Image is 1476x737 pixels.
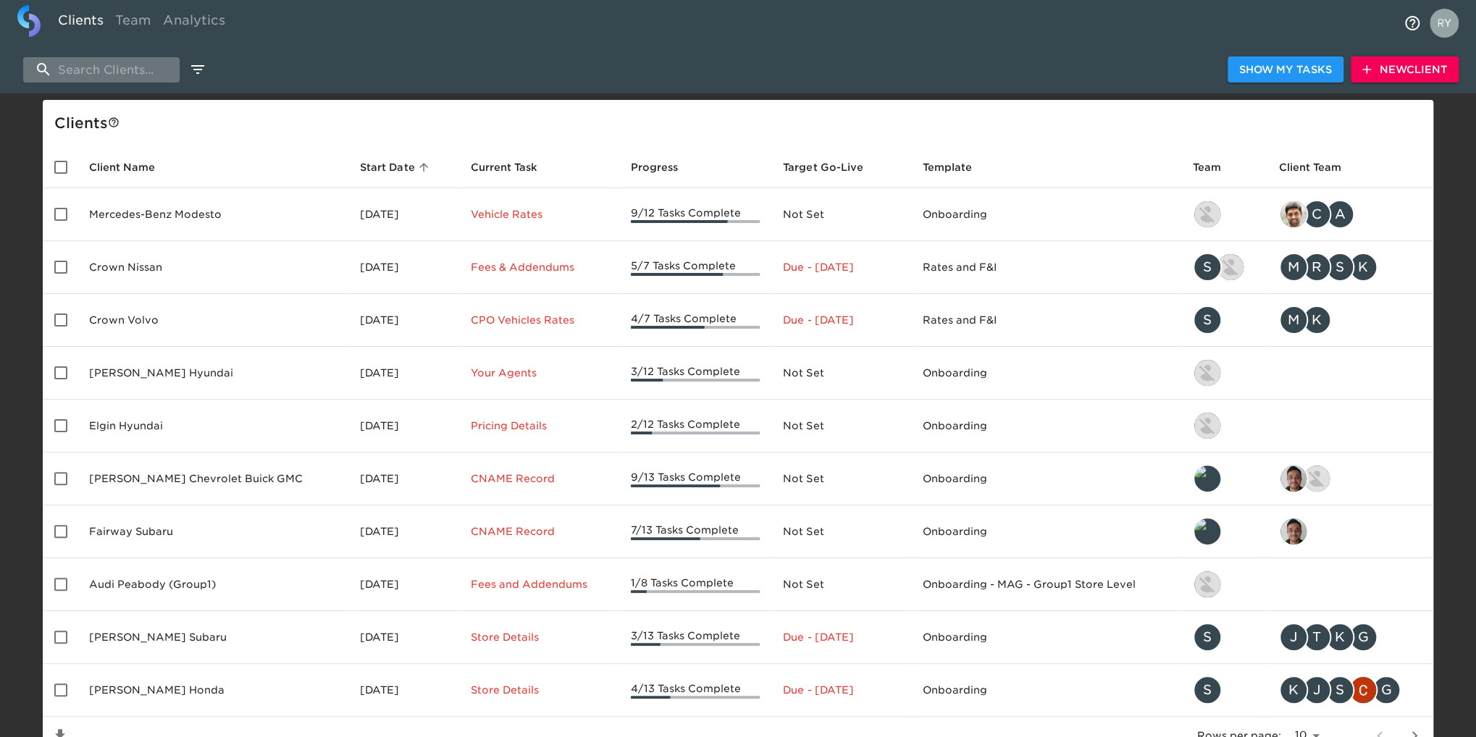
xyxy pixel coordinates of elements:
[911,347,1181,400] td: Onboarding
[1239,61,1332,79] span: Show My Tasks
[52,5,109,41] a: Clients
[1193,570,1256,599] div: nikko.foster@roadster.com
[1325,623,1354,652] div: K
[783,260,899,274] p: Due - [DATE]
[109,5,157,41] a: Team
[348,188,458,241] td: [DATE]
[619,241,772,294] td: 5/7 Tasks Complete
[771,400,910,452] td: Not Set
[1217,254,1244,280] img: austin@roadster.com
[783,683,899,697] p: Due - [DATE]
[157,5,231,41] a: Analytics
[77,347,348,400] td: [PERSON_NAME] Hyundai
[1395,6,1430,41] button: notifications
[1193,358,1256,387] div: kevin.lo@roadster.com
[1351,56,1459,83] button: NewClient
[619,558,772,611] td: 1/8 Tasks Complete
[619,347,772,400] td: 3/12 Tasks Complete
[1279,306,1422,334] div: mcooley@crowncars.com, kwilson@crowncars.com
[1302,675,1331,704] div: J
[1228,56,1343,83] button: Show My Tasks
[108,117,119,128] svg: This is a list of all of your clients and clients shared with you
[1302,306,1331,334] div: K
[911,664,1181,717] td: Onboarding
[619,452,772,505] td: 9/13 Tasks Complete
[1194,518,1220,544] img: leland@roadster.com
[771,452,910,505] td: Not Set
[1302,200,1331,229] div: C
[1302,253,1331,282] div: R
[471,313,608,327] p: CPO Vehicles Rates
[471,418,608,433] p: Pricing Details
[1279,675,1422,704] div: kevin.mand@schomp.com, james.kurtenbach@schomp.com, scott.graves@schomp.com, christopher.mccarthy...
[911,452,1181,505] td: Onboarding
[1193,675,1222,704] div: S
[1279,306,1308,334] div: M
[1279,253,1422,282] div: mcooley@crowncars.com, rrobins@crowncars.com, sparent@crowncars.com, kwilson@crowncars.com
[54,111,1427,135] div: Client s
[1279,517,1422,546] div: sai@simplemnt.com
[783,313,899,327] p: Due - [DATE]
[77,505,348,558] td: Fairway Subaru
[1350,677,1376,703] img: christopher.mccarthy@roadster.com
[1193,253,1256,282] div: savannah@roadster.com, austin@roadster.com
[471,471,608,486] p: CNAME Record
[1280,466,1307,492] img: sai@simplemnt.com
[911,558,1181,611] td: Onboarding - MAG - Group1 Store Level
[923,159,991,176] span: Template
[17,5,41,37] img: logo
[1194,413,1220,439] img: kevin.lo@roadster.com
[77,188,348,241] td: Mercedes-Benz Modesto
[77,611,348,664] td: [PERSON_NAME] Subaru
[911,294,1181,347] td: Rates and F&I
[1194,571,1220,597] img: nikko.foster@roadster.com
[1349,623,1378,652] div: G
[471,260,608,274] p: Fees & Addendums
[1279,464,1422,493] div: sai@simplemnt.com, nikko.foster@roadster.com
[1280,201,1307,227] img: sandeep@simplemnt.com
[348,505,458,558] td: [DATE]
[1193,253,1222,282] div: S
[77,294,348,347] td: Crown Volvo
[348,347,458,400] td: [DATE]
[471,683,608,697] p: Store Details
[771,558,910,611] td: Not Set
[1430,9,1459,38] img: Profile
[1194,466,1220,492] img: leland@roadster.com
[619,611,772,664] td: 3/13 Tasks Complete
[1279,623,1422,652] div: james.kurtenbach@schomp.com, tj.joyce@schomp.com, kevin.mand@schomp.com, george.lawton@schomp.com
[771,347,910,400] td: Not Set
[348,611,458,664] td: [DATE]
[77,241,348,294] td: Crown Nissan
[771,505,910,558] td: Not Set
[1279,200,1422,229] div: sandeep@simplemnt.com, clayton.mandel@roadster.com, angelique.nurse@roadster.com
[1372,675,1401,704] div: G
[1193,675,1256,704] div: savannah@roadster.com
[911,400,1181,452] td: Onboarding
[911,505,1181,558] td: Onboarding
[471,159,537,176] span: This is the next Task in this Hub that should be completed
[783,159,881,176] span: Target Go-Live
[1193,159,1240,176] span: Team
[619,505,772,558] td: 7/13 Tasks Complete
[348,294,458,347] td: [DATE]
[348,664,458,717] td: [DATE]
[1193,200,1256,229] div: kevin.lo@roadster.com
[619,294,772,347] td: 4/7 Tasks Complete
[348,241,458,294] td: [DATE]
[471,159,556,176] span: Current Task
[471,207,608,222] p: Vehicle Rates
[911,188,1181,241] td: Onboarding
[783,159,863,176] span: Calculated based on the start date and the duration of all Tasks contained in this Hub.
[1325,253,1354,282] div: S
[185,57,210,82] button: edit
[911,241,1181,294] td: Rates and F&I
[1279,623,1308,652] div: J
[1193,306,1256,334] div: savannah@roadster.com
[1325,200,1354,229] div: A
[348,400,458,452] td: [DATE]
[471,366,608,380] p: Your Agents
[1362,61,1447,79] span: New Client
[1302,623,1331,652] div: T
[1193,464,1256,493] div: leland@roadster.com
